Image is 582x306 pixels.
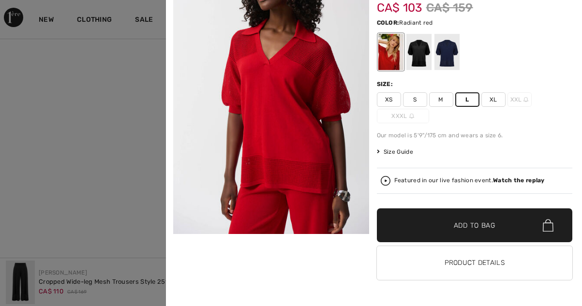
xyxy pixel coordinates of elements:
[377,109,429,123] span: XXXL
[455,92,479,107] span: L
[403,92,427,107] span: S
[429,92,453,107] span: M
[454,220,495,231] span: Add to Bag
[409,114,414,118] img: ring-m.svg
[377,246,573,280] button: Product Details
[377,92,401,107] span: XS
[493,177,545,184] strong: Watch the replay
[377,147,413,156] span: Size Guide
[381,176,390,186] img: Watch the replay
[377,131,573,140] div: Our model is 5'9"/175 cm and wears a size 6.
[377,208,573,242] button: Add to Bag
[377,19,400,26] span: Color:
[434,34,459,70] div: Midnight Blue
[481,92,506,107] span: XL
[378,34,403,70] div: Radiant red
[22,7,42,15] span: Help
[523,97,528,102] img: ring-m.svg
[399,19,433,26] span: Radiant red
[507,92,532,107] span: XXL
[377,80,395,88] div: Size:
[394,177,545,184] div: Featured in our live fashion event.
[406,34,431,70] div: Black
[543,219,553,232] img: Bag.svg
